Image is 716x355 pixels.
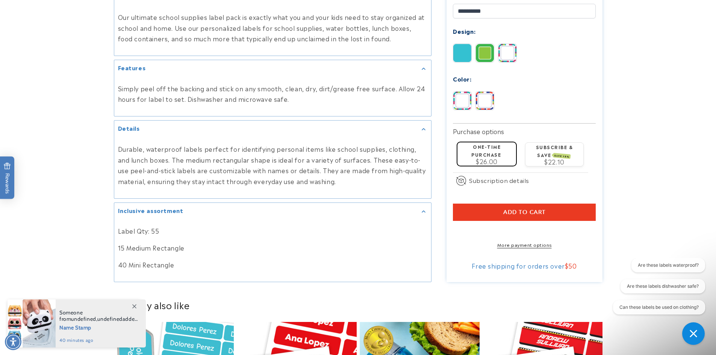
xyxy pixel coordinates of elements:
p: Durable, waterproof labels perfect for identifying personal items like school supplies, clothing,... [118,144,427,187]
span: 50 [568,261,577,270]
label: One-time purchase [471,143,501,158]
p: 15 Medium Rectangle [118,242,427,253]
span: $ [565,261,569,270]
span: Rewards [4,162,11,193]
label: Color: [453,74,472,83]
span: Someone from , added this product to their cart. [59,310,138,322]
img: Stripes [498,44,516,62]
h2: Details [118,124,140,132]
summary: Features [114,60,431,77]
span: undefined [71,316,96,322]
p: Simply peel off the backing and stick on any smooth, clean, dry, dirt/grease free surface. Allow ... [118,83,427,105]
label: Subscribe & save [536,144,573,158]
p: Label Qty: 55 [118,225,427,236]
span: $26.00 [476,157,498,166]
iframe: Gorgias live chat messenger [678,320,708,347]
div: Free shipping for orders over [453,262,596,269]
img: Blue [476,92,494,110]
p: Our ultimate school supplies label pack is exactly what you and your kids need to stay organized ... [118,12,427,44]
iframe: Gorgias live chat conversation starters [606,258,709,321]
span: Name Stamp [59,322,138,332]
div: Accessibility Menu [5,334,21,350]
h2: Features [118,64,146,71]
img: Pink [453,92,471,110]
span: Add to cart [503,209,546,216]
span: $22.10 [544,157,565,166]
span: SAVE 15% [553,153,571,159]
span: Subscription details [469,176,529,185]
a: More payment options [453,241,596,248]
label: Purchase options [453,127,504,136]
label: Design: [453,27,475,35]
h2: You may also like [114,299,602,311]
summary: Details [114,121,431,137]
h2: Inclusive assortment [118,207,183,214]
summary: Inclusive assortment [114,203,431,220]
span: undefined [97,316,122,322]
p: 40 Mini Rectangle [118,259,427,270]
span: 40 minutes ago [59,337,138,344]
button: Add to cart [453,204,596,221]
img: Solid [453,44,471,62]
img: Border [476,44,494,62]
